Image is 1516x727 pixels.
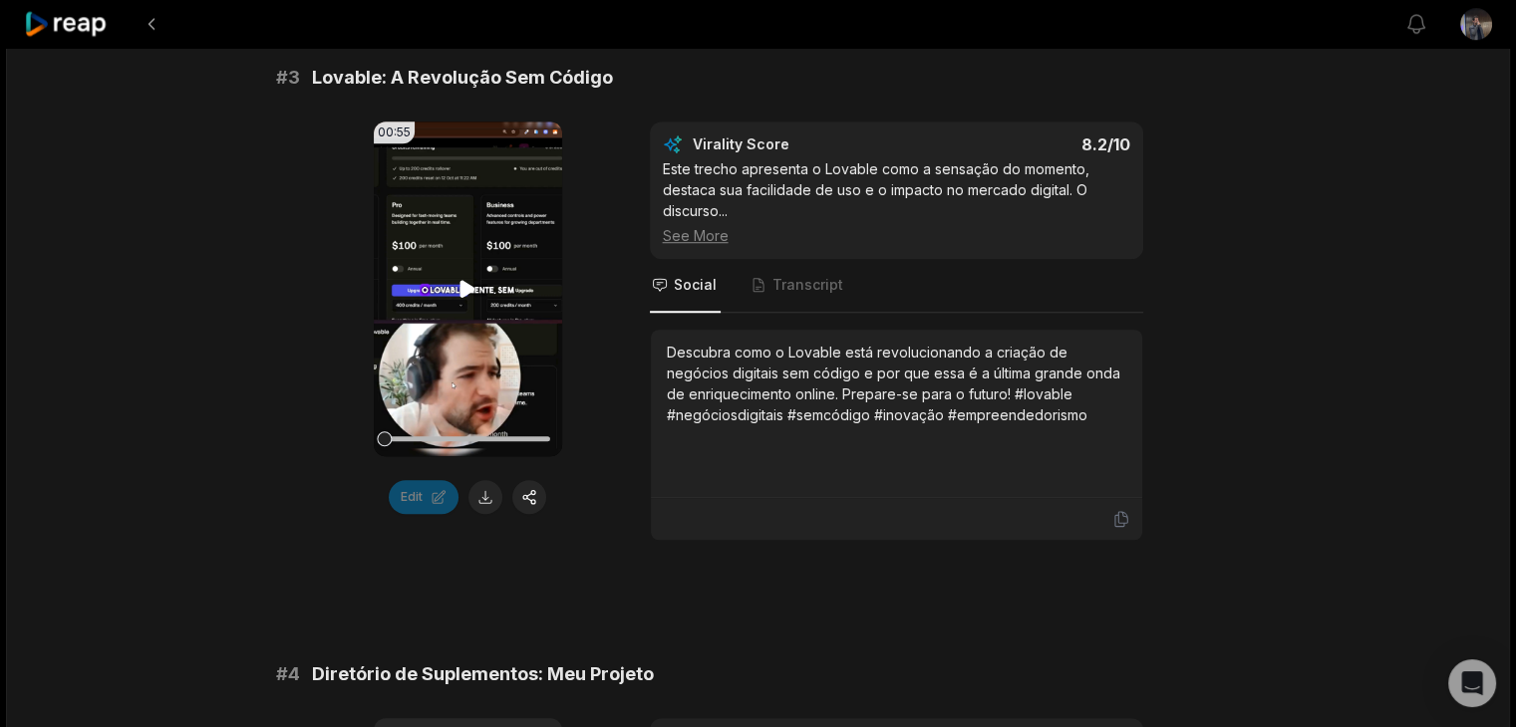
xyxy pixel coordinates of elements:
[312,660,654,688] span: Diretório de Suplementos: Meu Projeto
[389,480,458,514] button: Edit
[312,64,613,92] span: Lovable: A Revolução Sem Código
[276,660,300,688] span: # 4
[916,134,1130,154] div: 8.2 /10
[650,259,1143,313] nav: Tabs
[1448,659,1496,707] div: Open Intercom Messenger
[663,225,1130,246] div: See More
[374,121,562,456] video: Your browser does not support mp4 format.
[674,275,717,295] span: Social
[276,64,300,92] span: # 3
[667,342,1126,425] div: Descubra como o Lovable está revolucionando a criação de negócios digitais sem código e por que e...
[663,158,1130,246] div: Este trecho apresenta o Lovable como a sensação do momento, destaca sua facilidade de uso e o imp...
[772,275,843,295] span: Transcript
[693,134,907,154] div: Virality Score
